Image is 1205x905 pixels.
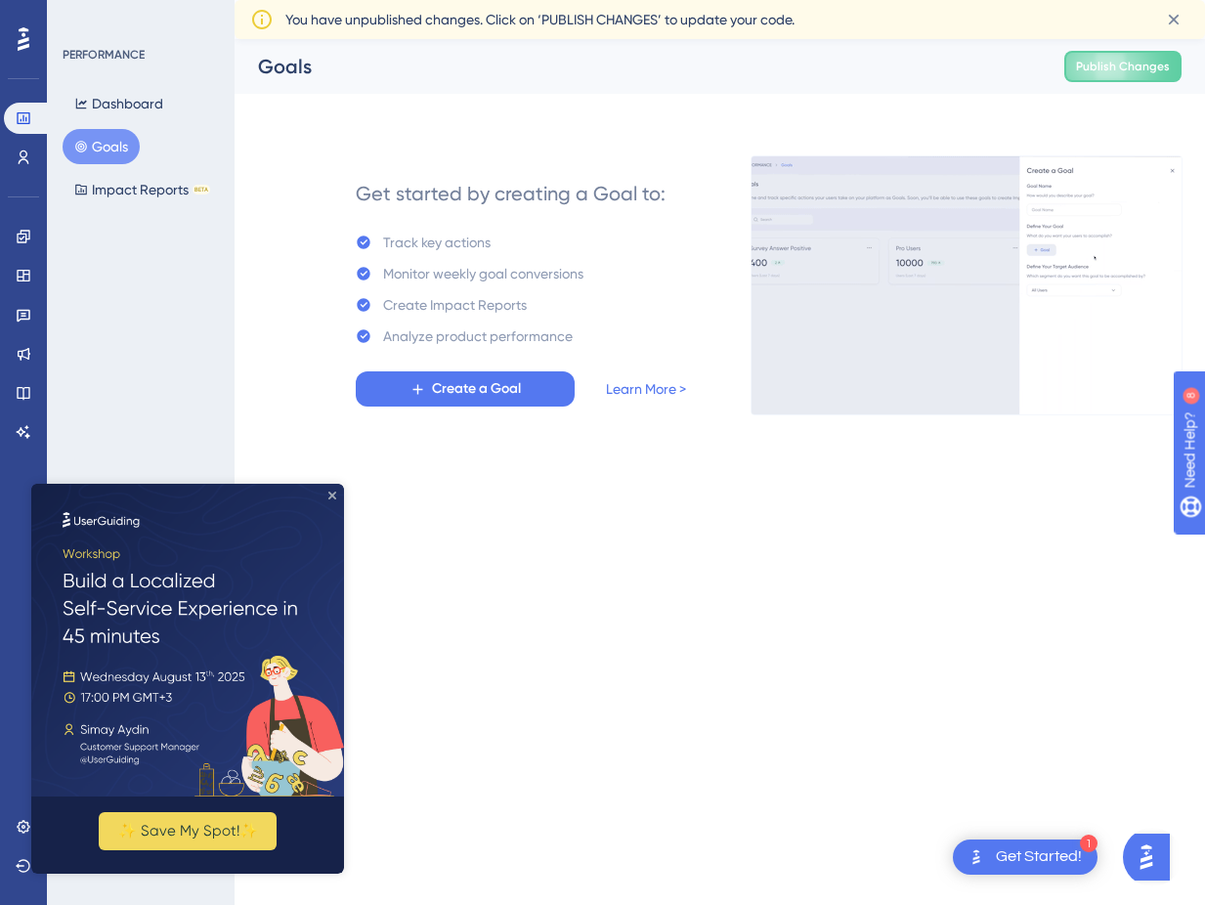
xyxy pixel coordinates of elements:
span: Publish Changes [1076,59,1170,74]
div: Goals [258,53,1015,80]
div: Open Get Started! checklist, remaining modules: 1 [953,840,1097,875]
div: BETA [193,185,210,194]
button: Dashboard [63,86,175,121]
span: Need Help? [46,5,122,28]
span: Create a Goal [432,377,521,401]
img: 4ba7ac607e596fd2f9ec34f7978dce69.gif [751,155,1183,415]
button: Impact ReportsBETA [63,172,222,207]
button: Create a Goal [356,371,575,407]
div: Get Started! [996,846,1082,868]
div: Analyze product performance [383,324,573,348]
div: Track key actions [383,231,491,254]
button: Publish Changes [1064,51,1182,82]
button: ✨ Save My Spot!✨ [67,328,245,366]
button: Goals [63,129,140,164]
div: Get started by creating a Goal to: [356,180,666,207]
div: 1 [1080,835,1097,852]
div: 8 [136,10,142,25]
span: You have unpublished changes. Click on ‘PUBLISH CHANGES’ to update your code. [285,8,795,31]
div: Monitor weekly goal conversions [383,262,583,285]
div: Create Impact Reports [383,293,527,317]
div: PERFORMANCE [63,47,145,63]
img: launcher-image-alternative-text [965,845,988,869]
div: Close Preview [297,8,305,16]
a: Learn More > [606,377,686,401]
iframe: UserGuiding AI Assistant Launcher [1123,828,1182,886]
